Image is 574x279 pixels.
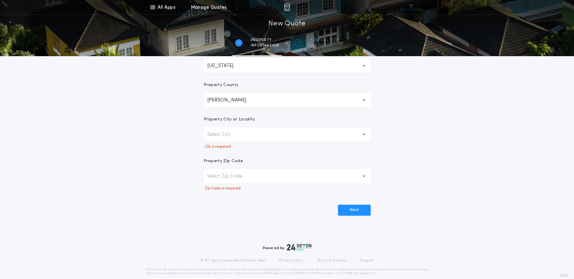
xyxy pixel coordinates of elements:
[279,258,303,263] a: Privacy Policy
[284,4,290,11] img: img
[204,59,371,73] button: [US_STATE]
[310,43,339,48] span: details
[238,40,239,45] h2: 1
[560,273,568,278] span: 3.8.0
[360,258,374,263] a: Support
[400,4,423,10] img: vs-icon
[207,62,243,69] p: [US_STATE]
[204,158,243,164] p: Property Zip Code
[263,244,312,251] div: Powered by
[268,19,305,29] h1: New Quote
[310,38,339,43] span: Transaction
[207,97,256,104] p: [PERSON_NAME]
[251,38,279,43] span: Property
[204,82,239,88] p: Property County
[317,258,347,263] a: Terms of Service
[204,186,371,191] p: Zip Code is required
[338,205,371,216] button: Next
[204,93,371,107] button: [PERSON_NAME]
[207,173,252,180] p: Select Zip Code
[204,117,255,123] p: Property City or Locality
[287,244,312,251] img: logo
[204,127,371,142] button: Select City
[204,144,371,149] p: City is required
[200,258,266,263] p: © All rights reserved. 24|Seven Fees
[204,169,371,184] button: Select Zip Code
[146,268,429,275] p: DISCLAIMER: This estimate is provided for informational purposes only. 24|Seven Fees, a product o...
[297,40,299,45] h2: 2
[251,43,279,48] span: information
[207,131,240,138] p: Select City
